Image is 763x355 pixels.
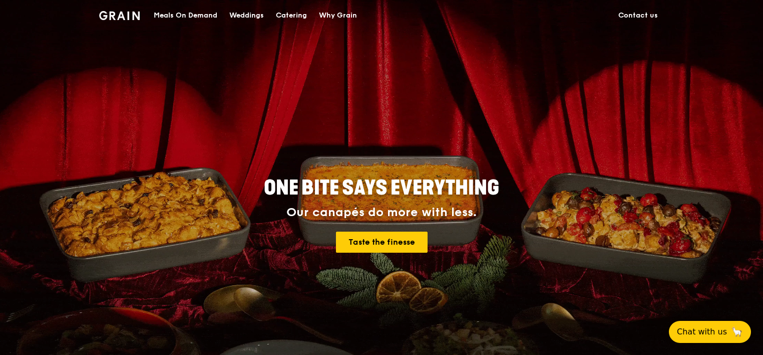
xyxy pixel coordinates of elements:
a: Weddings [223,1,270,31]
div: Our canapés do more with less. [201,206,562,220]
div: Why Grain [319,1,357,31]
div: Meals On Demand [154,1,217,31]
button: Chat with us🦙 [669,321,751,343]
a: Why Grain [313,1,363,31]
span: 🦙 [731,326,743,338]
a: Catering [270,1,313,31]
div: Catering [276,1,307,31]
a: Taste the finesse [336,232,428,253]
a: Contact us [612,1,664,31]
img: Grain [99,11,140,20]
span: ONE BITE SAYS EVERYTHING [264,176,499,200]
span: Chat with us [677,326,727,338]
div: Weddings [229,1,264,31]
